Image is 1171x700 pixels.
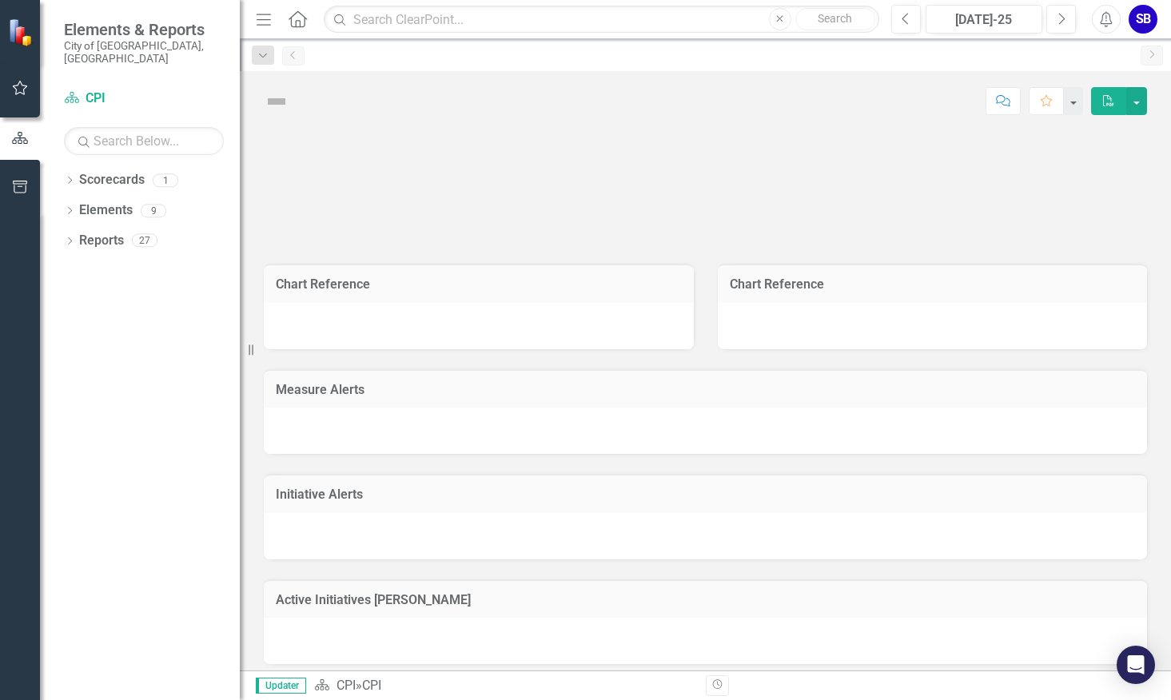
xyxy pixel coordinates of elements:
[276,277,682,292] h3: Chart Reference
[64,127,224,155] input: Search Below...
[276,487,1135,502] h3: Initiative Alerts
[337,678,356,693] a: CPI
[362,678,381,693] div: CPI
[64,89,224,108] a: CPI
[141,204,166,217] div: 9
[256,678,306,694] span: Updater
[931,10,1038,30] div: [DATE]-25
[153,173,178,187] div: 1
[730,277,1136,292] h3: Chart Reference
[324,6,878,34] input: Search ClearPoint...
[64,39,224,66] small: City of [GEOGRAPHIC_DATA], [GEOGRAPHIC_DATA]
[926,5,1043,34] button: [DATE]-25
[795,8,875,30] button: Search
[64,20,224,39] span: Elements & Reports
[79,201,133,220] a: Elements
[276,383,1135,397] h3: Measure Alerts
[1117,646,1155,684] div: Open Intercom Messenger
[818,12,852,25] span: Search
[8,18,36,46] img: ClearPoint Strategy
[132,234,157,248] div: 27
[276,593,1135,607] h3: Active Initiatives [PERSON_NAME]
[1129,5,1157,34] button: SB
[79,232,124,250] a: Reports
[79,171,145,189] a: Scorecards
[314,677,694,695] div: »
[264,89,289,114] img: Not Defined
